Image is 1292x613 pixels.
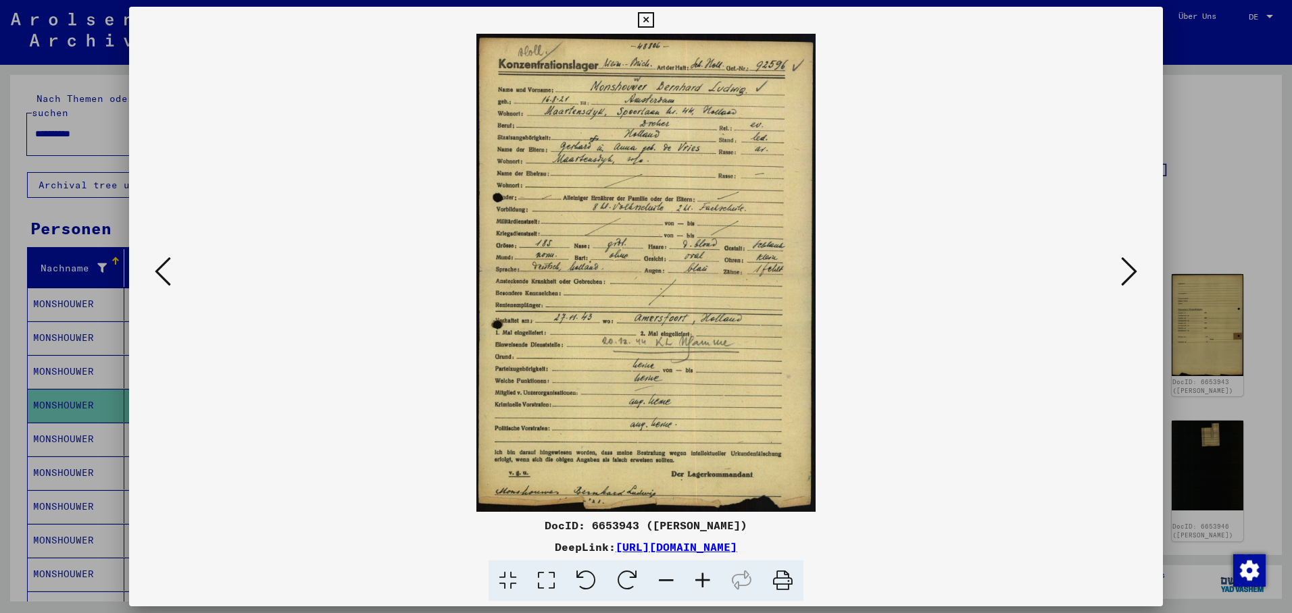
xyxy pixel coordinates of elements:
[616,540,737,554] a: [URL][DOMAIN_NAME]
[129,517,1163,533] div: DocID: 6653943 ([PERSON_NAME])
[1233,554,1266,587] img: Zustimmung ändern
[175,34,1117,512] img: 001.jpg
[129,539,1163,555] div: DeepLink:
[1233,554,1265,586] div: Zustimmung ändern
